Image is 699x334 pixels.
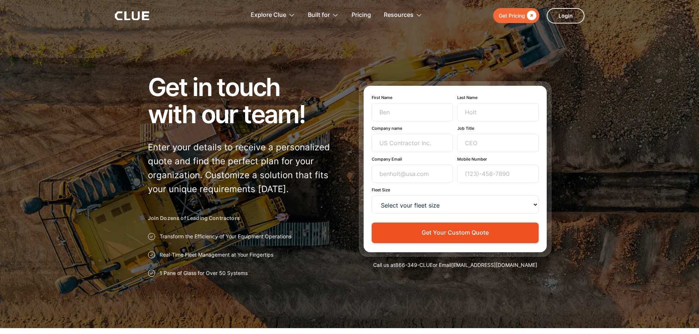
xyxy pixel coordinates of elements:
label: Company Email [372,157,453,162]
label: Company name [372,126,453,131]
a: Get Pricing [493,8,539,23]
p: Transform the Efficiency of Your Equipment Operations [160,233,291,240]
h2: Join Dozens of Leading Contractors [148,214,341,222]
a: Login [547,8,585,23]
input: US Contractor Inc. [372,134,453,152]
img: Approval checkmark icon [148,251,155,258]
div: Explore Clue [251,4,295,27]
div: Resources [384,4,422,27]
label: Last Name [457,95,539,100]
div: Resources [384,4,414,27]
div: Built for [308,4,330,27]
h1: Get in touch with our team! [148,73,341,128]
div: Built for [308,4,339,27]
button: Get Your Custom Quote [372,223,539,243]
input: Holt [457,103,539,121]
input: Ben [372,103,453,121]
p: 1 Pane of Glass for Over 50 Systems [160,269,248,277]
div: Explore Clue [251,4,286,27]
div: Call us at or Email [359,261,551,269]
label: Mobile Number [457,157,539,162]
img: Approval checkmark icon [148,233,155,240]
a: [EMAIL_ADDRESS][DOMAIN_NAME] [451,262,537,268]
img: Approval checkmark icon [148,269,155,277]
a: Pricing [352,4,371,27]
div:  [525,11,536,20]
p: Real-Time Fleet Management at Your Fingertips [160,251,273,258]
input: (123)-456-7890 [457,165,539,183]
p: Enter your details to receive a personalized quote and find the perfect plan for your organizatio... [148,140,341,196]
input: benholt@usa.com [372,165,453,183]
label: First Name [372,95,453,100]
a: 866-349-CLUE [395,262,433,268]
input: CEO [457,134,539,152]
label: Job Title [457,126,539,131]
label: Fleet Size [372,187,539,192]
div: Get Pricing [499,11,525,20]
